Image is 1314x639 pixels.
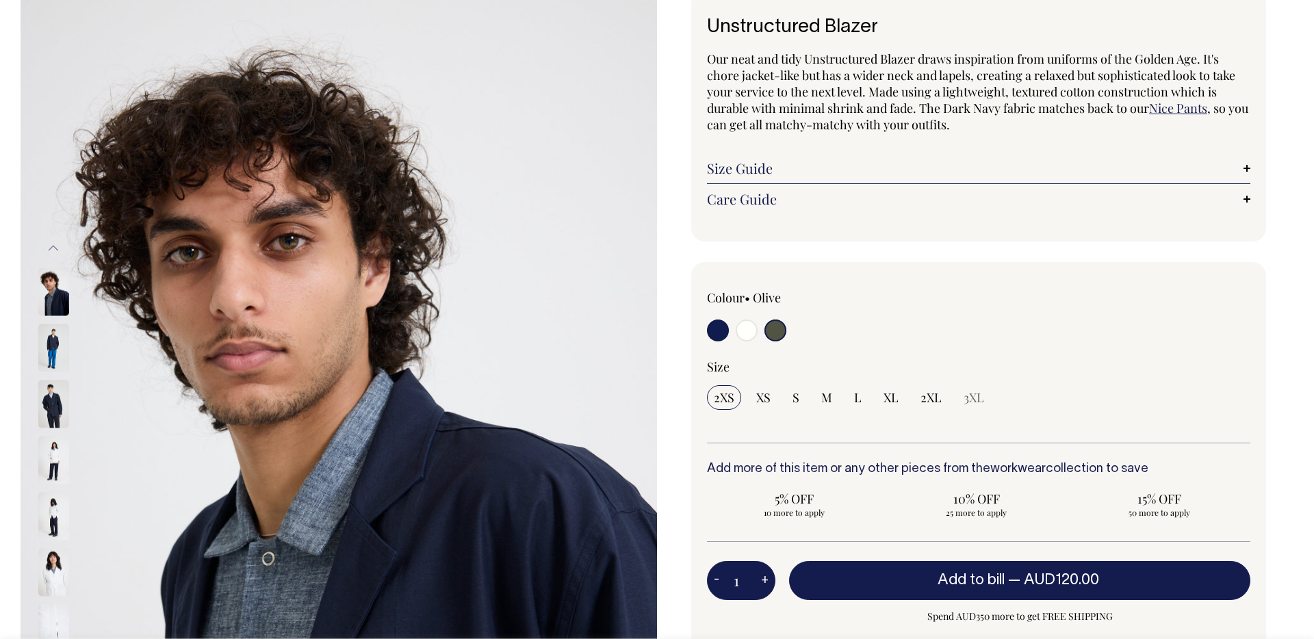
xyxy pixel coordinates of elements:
[793,389,799,406] span: S
[714,389,734,406] span: 2XS
[1072,486,1246,522] input: 15% OFF 50 more to apply
[789,561,1250,599] button: Add to bill —AUD120.00
[1008,573,1103,587] span: —
[920,389,942,406] span: 2XL
[877,385,905,410] input: XL
[745,289,750,306] span: •
[43,233,64,264] button: Previous
[753,289,781,306] label: Olive
[707,160,1250,177] a: Size Guide
[38,380,69,428] img: dark-navy
[714,491,875,507] span: 5% OFF
[38,268,69,315] img: dark-navy
[38,324,69,371] img: dark-navy
[707,385,741,410] input: 2XS
[707,358,1250,375] div: Size
[814,385,839,410] input: M
[1149,100,1207,116] a: Nice Pants
[707,100,1248,133] span: , so you can get all matchy-matchy with your outfits.
[38,436,69,484] img: off-white
[847,385,868,410] input: L
[749,385,777,410] input: XS
[897,491,1057,507] span: 10% OFF
[756,389,771,406] span: XS
[990,463,1046,475] a: workwear
[821,389,832,406] span: M
[707,486,881,522] input: 5% OFF 10 more to apply
[707,51,1235,116] span: Our neat and tidy Unstructured Blazer draws inspiration from uniforms of the Golden Age. It's cho...
[914,385,949,410] input: 2XL
[854,389,862,406] span: L
[938,573,1005,587] span: Add to bill
[1079,507,1239,518] span: 50 more to apply
[789,608,1250,625] span: Spend AUD350 more to get FREE SHIPPING
[890,486,1064,522] input: 10% OFF 25 more to apply
[964,389,984,406] span: 3XL
[754,567,775,595] button: +
[714,507,875,518] span: 10 more to apply
[884,389,899,406] span: XL
[1024,573,1099,587] span: AUD120.00
[707,462,1250,476] h6: Add more of this item or any other pieces from the collection to save
[38,492,69,540] img: off-white
[957,385,991,410] input: 3XL
[897,507,1057,518] span: 25 more to apply
[38,548,69,596] img: off-white
[786,385,806,410] input: S
[707,567,726,595] button: -
[1079,491,1239,507] span: 15% OFF
[707,191,1250,207] a: Care Guide
[707,289,925,306] div: Colour
[707,17,1250,38] h1: Unstructured Blazer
